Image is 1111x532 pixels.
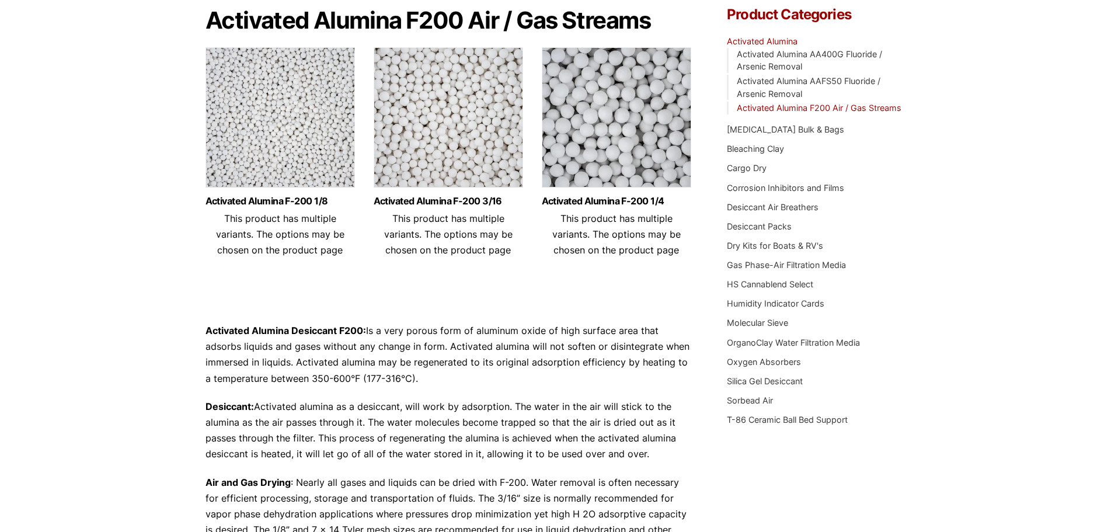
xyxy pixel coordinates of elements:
[727,202,819,212] a: Desiccant Air Breathers
[727,8,905,22] h4: Product Categories
[727,36,797,46] a: Activated Alumina
[727,357,801,367] a: Oxygen Absorbers
[216,213,344,256] span: This product has multiple variants. The options may be chosen on the product page
[206,8,692,33] h1: Activated Alumina F200 Air / Gas Streams
[727,376,803,386] a: Silica Gel Desiccant
[727,163,767,173] a: Cargo Dry
[737,103,901,113] a: Activated Alumina F200 Air / Gas Streams
[737,76,880,99] a: Activated Alumina AAFS50 Fluoride / Arsenic Removal
[384,213,513,256] span: This product has multiple variants. The options may be chosen on the product page
[727,318,788,328] a: Molecular Sieve
[552,213,681,256] span: This product has multiple variants. The options may be chosen on the product page
[542,196,691,206] a: Activated Alumina F-200 1/4
[206,477,291,488] strong: Air and Gas Drying
[737,49,882,72] a: Activated Alumina AA400G Fluoride / Arsenic Removal
[206,323,692,387] p: Is a very porous form of aluminum oxide of high surface area that adsorbs liquids and gases witho...
[727,338,860,347] a: OrganoClay Water Filtration Media
[727,144,784,154] a: Bleaching Clay
[206,196,355,206] a: Activated Alumina F-200 1/8
[727,415,848,425] a: T-86 Ceramic Ball Bed Support
[206,401,254,412] strong: Desiccant:
[374,196,523,206] a: Activated Alumina F-200 3/16
[727,260,846,270] a: Gas Phase-Air Filtration Media
[206,399,692,463] p: Activated alumina as a desiccant, will work by adsorption. The water in the air will stick to the...
[727,395,773,405] a: Sorbead Air
[727,221,792,231] a: Desiccant Packs
[727,241,823,251] a: Dry Kits for Boats & RV's
[206,325,366,336] strong: Activated Alumina Desiccant F200:
[727,279,813,289] a: HS Cannablend Select
[727,183,844,193] a: Corrosion Inhibitors and Films
[727,298,824,308] a: Humidity Indicator Cards
[727,124,844,134] a: [MEDICAL_DATA] Bulk & Bags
